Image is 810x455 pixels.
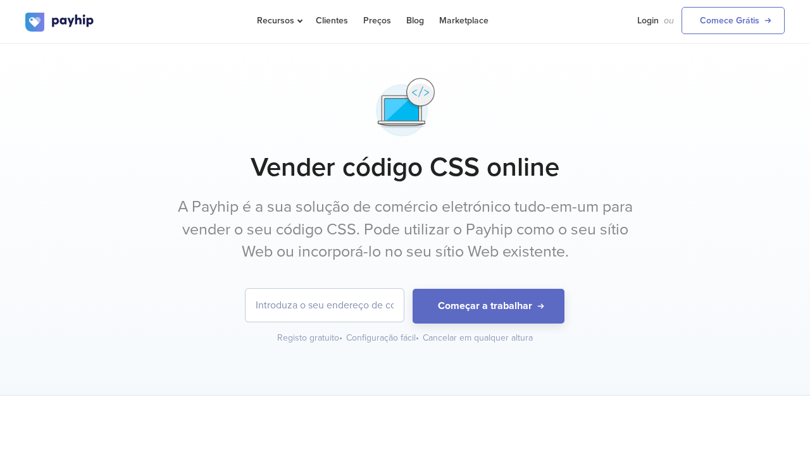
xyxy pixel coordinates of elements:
p: A Payhip é a sua solução de comércio eletrónico tudo-em-um para vender o seu código CSS. Pode uti... [168,196,642,264]
button: Começar a trabalhar [413,289,564,324]
span: Recursos [257,15,301,26]
h1: Vender código CSS online [25,152,785,183]
img: logo.svg [25,13,95,32]
span: • [416,332,419,343]
img: laptop-coding-itwiquy55hnkx6bh9xbgta.png [373,75,437,139]
span: • [339,332,342,343]
a: Comece Grátis [682,7,785,34]
div: Cancelar em qualquer altura [423,332,533,344]
div: Registo gratuito [277,332,344,344]
input: Introduza o seu endereço de correio eletrónico [246,289,404,322]
div: Configuração fácil [346,332,420,344]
